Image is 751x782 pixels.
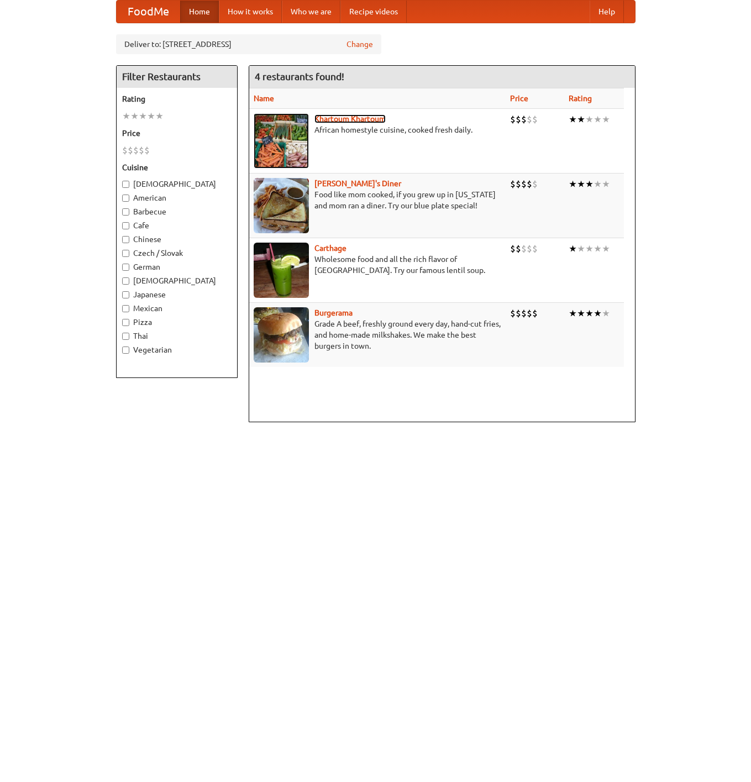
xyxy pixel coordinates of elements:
li: ★ [602,307,610,319]
input: Vegetarian [122,347,129,354]
input: Japanese [122,291,129,298]
a: Price [510,94,528,103]
div: Deliver to: [STREET_ADDRESS] [116,34,381,54]
a: Change [346,39,373,50]
a: Who we are [282,1,340,23]
label: Chinese [122,234,232,245]
label: Mexican [122,303,232,314]
li: ★ [155,110,164,122]
img: carthage.jpg [254,243,309,298]
ng-pluralize: 4 restaurants found! [255,71,344,82]
li: ★ [569,243,577,255]
li: ★ [602,243,610,255]
label: Thai [122,330,232,342]
li: ★ [594,307,602,319]
li: ★ [577,243,585,255]
li: $ [532,178,538,190]
li: $ [521,243,527,255]
li: $ [139,144,144,156]
a: Help [590,1,624,23]
label: Japanese [122,289,232,300]
li: ★ [585,243,594,255]
li: ★ [594,113,602,125]
li: $ [532,113,538,125]
li: ★ [577,113,585,125]
h5: Cuisine [122,162,232,173]
li: $ [527,243,532,255]
li: $ [516,113,521,125]
a: How it works [219,1,282,23]
input: [DEMOGRAPHIC_DATA] [122,181,129,188]
li: $ [128,144,133,156]
label: German [122,261,232,272]
label: Vegetarian [122,344,232,355]
img: burgerama.jpg [254,307,309,363]
li: ★ [577,178,585,190]
h5: Price [122,128,232,139]
input: American [122,195,129,202]
input: Mexican [122,305,129,312]
label: Cafe [122,220,232,231]
li: $ [521,113,527,125]
li: ★ [585,178,594,190]
li: $ [510,178,516,190]
a: Rating [569,94,592,103]
li: $ [532,243,538,255]
img: sallys.jpg [254,178,309,233]
a: Home [180,1,219,23]
li: $ [516,178,521,190]
li: $ [527,307,532,319]
input: Barbecue [122,208,129,216]
li: $ [532,307,538,319]
li: ★ [122,110,130,122]
li: ★ [602,113,610,125]
label: American [122,192,232,203]
li: ★ [577,307,585,319]
li: ★ [594,178,602,190]
li: $ [510,243,516,255]
label: [DEMOGRAPHIC_DATA] [122,179,232,190]
img: khartoum.jpg [254,113,309,169]
input: Czech / Slovak [122,250,129,257]
b: Burgerama [314,308,353,317]
li: $ [510,113,516,125]
input: Pizza [122,319,129,326]
h4: Filter Restaurants [117,66,237,88]
a: FoodMe [117,1,180,23]
h5: Rating [122,93,232,104]
li: $ [521,307,527,319]
li: ★ [569,113,577,125]
input: Chinese [122,236,129,243]
label: Pizza [122,317,232,328]
input: Thai [122,333,129,340]
input: Cafe [122,222,129,229]
p: Wholesome food and all the rich flavor of [GEOGRAPHIC_DATA]. Try our famous lentil soup. [254,254,501,276]
label: Barbecue [122,206,232,217]
a: [PERSON_NAME]'s Diner [314,179,401,188]
input: German [122,264,129,271]
li: $ [133,144,139,156]
li: ★ [139,110,147,122]
label: Czech / Slovak [122,248,232,259]
li: ★ [594,243,602,255]
input: [DEMOGRAPHIC_DATA] [122,277,129,285]
a: Khartoum Khartoum [314,114,386,123]
li: $ [521,178,527,190]
a: Name [254,94,274,103]
li: ★ [569,307,577,319]
li: ★ [585,113,594,125]
li: ★ [585,307,594,319]
li: $ [516,307,521,319]
li: ★ [602,178,610,190]
li: $ [144,144,150,156]
li: $ [122,144,128,156]
p: Grade A beef, freshly ground every day, hand-cut fries, and home-made milkshakes. We make the bes... [254,318,501,351]
a: Carthage [314,244,346,253]
li: $ [510,307,516,319]
p: Food like mom cooked, if you grew up in [US_STATE] and mom ran a diner. Try our blue plate special! [254,189,501,211]
li: $ [527,178,532,190]
li: $ [516,243,521,255]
